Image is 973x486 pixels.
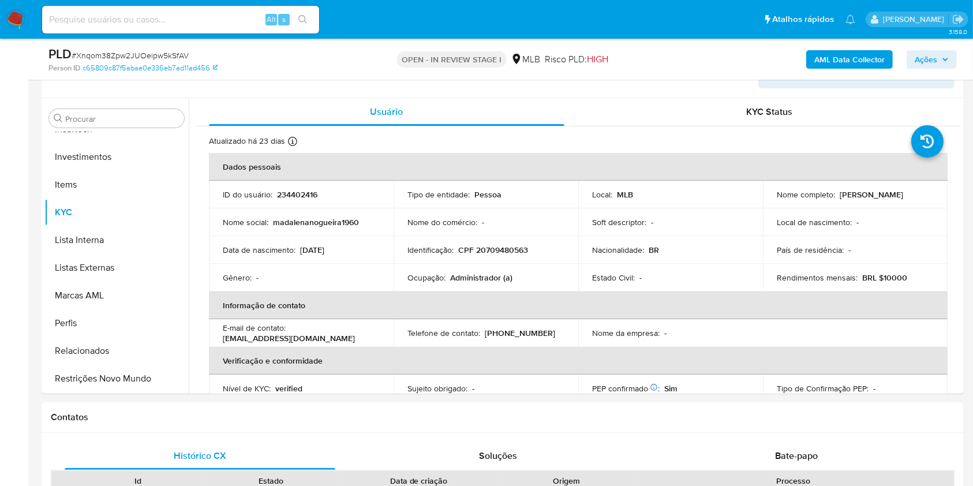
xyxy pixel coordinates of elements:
b: AML Data Collector [814,50,885,69]
span: s [282,14,286,25]
span: Alt [267,14,276,25]
p: madalenanogueira1960 [273,217,359,227]
p: Sujeito obrigado : [407,383,467,394]
p: CPF 20709480563 [458,245,528,255]
p: Nome da empresa : [592,328,660,338]
p: Estado Civil : [592,272,635,283]
th: Verificação e conformidade [209,347,948,375]
button: AML Data Collector [806,50,893,69]
button: KYC [44,199,189,226]
span: Histórico CX [174,449,226,462]
button: Perfis [44,309,189,337]
p: - [651,217,653,227]
p: OPEN - IN REVIEW STAGE I [397,51,506,68]
p: [PERSON_NAME] [840,189,903,200]
p: - [639,272,642,283]
b: PLD [48,44,72,63]
button: Procurar [54,114,63,123]
p: Telefone de contato : [407,328,480,338]
p: BR [649,245,659,255]
b: Person ID [48,63,80,73]
p: Tipo de entidade : [407,189,470,200]
p: País de residência : [777,245,844,255]
p: - [482,217,484,227]
p: Rendimentos mensais : [777,272,858,283]
span: Atalhos rápidos [772,13,834,25]
p: - [856,217,859,227]
button: Relacionados [44,337,189,365]
span: Soluções [479,449,517,462]
p: Sim [664,383,678,394]
a: Sair [952,13,964,25]
p: Pessoa [474,189,502,200]
button: Marcas AML [44,282,189,309]
p: ID do usuário : [223,189,272,200]
input: Procurar [65,114,179,124]
p: - [664,328,667,338]
button: Restrições Novo Mundo [44,365,189,392]
span: KYC Status [746,105,792,118]
p: [DATE] [300,245,324,255]
p: [EMAIL_ADDRESS][DOMAIN_NAME] [223,333,355,343]
span: 3.158.0 [949,27,967,36]
p: Nível de KYC : [223,383,271,394]
button: Investimentos [44,143,189,171]
p: Nome social : [223,217,268,227]
span: # Xnqom38Zpw2JUOeipw5kSfAV [72,50,189,61]
input: Pesquise usuários ou casos... [42,12,319,27]
p: Nome do comércio : [407,217,477,227]
a: c65809c87f5abae0e336eb7ad11ad456 [83,63,218,73]
p: Ocupação : [407,272,446,283]
p: - [848,245,851,255]
p: Local de nascimento : [777,217,852,227]
p: E-mail de contato : [223,323,286,333]
p: - [472,383,474,394]
p: Identificação : [407,245,454,255]
span: Risco PLD: [545,53,608,66]
p: Nome completo : [777,189,835,200]
p: verified [275,383,302,394]
h1: Contatos [51,412,955,423]
p: Soft descriptor : [592,217,646,227]
th: Informação de contato [209,291,948,319]
p: MLB [617,189,633,200]
a: Notificações [845,14,855,24]
p: Atualizado há 23 dias [209,136,285,147]
p: Data de nascimento : [223,245,295,255]
div: MLB [511,53,540,66]
button: Lista Interna [44,226,189,254]
p: - [873,383,875,394]
h1: Informação do Usuário [51,69,145,80]
p: 234402416 [277,189,317,200]
button: Listas Externas [44,254,189,282]
p: - [256,272,259,283]
p: [PHONE_NUMBER] [485,328,555,338]
p: Tipo de Confirmação PEP : [777,383,869,394]
p: yngrid.fernandes@mercadolivre.com [883,14,948,25]
p: PEP confirmado : [592,383,660,394]
span: Ações [915,50,937,69]
button: Items [44,171,189,199]
p: Local : [592,189,612,200]
p: Gênero : [223,272,252,283]
span: HIGH [587,53,608,66]
p: Administrador (a) [450,272,512,283]
span: Bate-papo [775,449,818,462]
p: Nacionalidade : [592,245,644,255]
p: BRL $10000 [862,272,907,283]
button: Ações [907,50,957,69]
span: Usuário [370,105,403,118]
button: search-icon [291,12,315,28]
th: Dados pessoais [209,153,948,181]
